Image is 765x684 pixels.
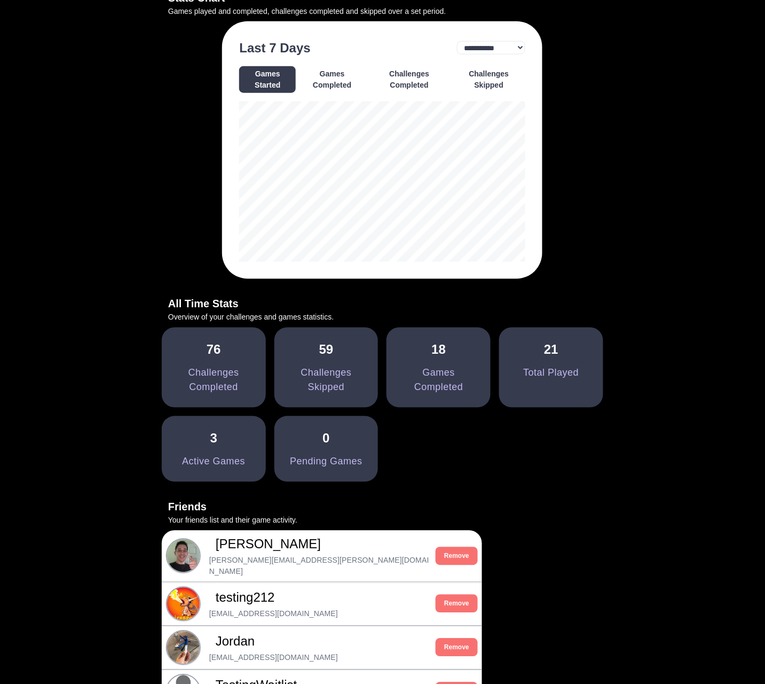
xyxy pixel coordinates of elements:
[287,366,366,395] div: Challenges Skipped
[207,588,429,608] span: testing212
[162,6,603,17] p: Games played and completed, challenges completed and skipped over a set period.
[319,340,334,360] div: 59
[207,632,429,651] span: Jordan
[207,555,429,578] span: [PERSON_NAME][EMAIL_ADDRESS][PERSON_NAME][DOMAIN_NAME]
[207,652,429,664] span: [EMAIL_ADDRESS][DOMAIN_NAME]
[436,595,478,613] button: Remove
[499,328,603,408] a: 21Total Played
[290,455,362,469] div: Pending Games
[452,66,525,93] button: Challenges Skipped
[162,312,603,323] p: Overview of your challenges and games statistics.
[432,340,446,360] div: 18
[162,296,603,312] h3: All Time Stats
[524,366,579,380] div: Total Played
[436,547,478,565] button: Remove
[175,366,253,395] div: Challenges Completed
[239,66,296,93] button: Games Started
[207,340,221,360] div: 76
[322,429,329,448] div: 0
[239,38,310,58] h3: Last 7 Days
[274,416,378,482] a: 0Pending Games
[436,639,478,657] button: Remove
[368,66,450,93] button: Challenges Completed
[387,328,491,408] a: 18Games Completed
[210,429,217,448] div: 3
[544,340,558,360] div: 21
[207,609,429,620] span: [EMAIL_ADDRESS][DOMAIN_NAME]
[182,455,245,469] div: Active Games
[162,499,603,515] h3: Friends
[399,366,478,395] div: Games Completed
[207,535,429,554] span: [PERSON_NAME]
[298,66,366,93] button: Games Completed
[162,515,603,526] p: Your friends list and their game activity.
[162,416,266,482] a: 3Active Games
